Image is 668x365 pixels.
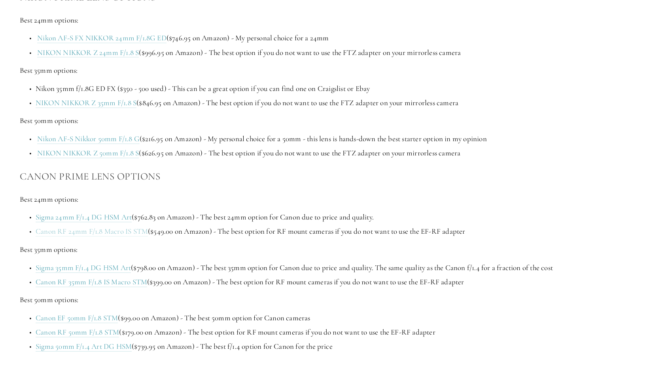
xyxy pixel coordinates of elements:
[37,148,139,158] a: NIKON NIKKOR Z 50mm F/1.8 S
[20,15,648,26] p: Best 24mm options:
[36,33,648,43] p: ($746.95 on Amazon) - My personal choice for a 24mm
[36,327,119,337] a: Canon RF 50mm F/1.8 STM
[36,226,648,237] p: ($549.00 on Amazon) - The best option for RF mount cameras if you do not want to use the EF-RF ad...
[20,65,648,76] p: Best 35mm options:
[20,115,648,126] p: Best 50mm options:
[37,48,139,58] a: NIKON NIKKOR Z 24mm F/1.8 S
[36,327,648,338] p: ($179.00 on Amazon) - The best option for RF mount cameras if you do not want to use the EF-RF ad...
[20,194,648,205] p: Best 24mm options:
[36,212,648,223] p: ($762.83 on Amazon) - The best 24mm option for Canon due to price and quality.
[20,244,648,255] p: Best 35mm options:
[36,227,148,236] a: Canon RF 24mm F/1.8 Macro IS STM
[36,342,132,352] a: Sigma 50mm F/1.4 Art DG HSM
[36,277,648,287] p: ($399.00 on Amazon) - The best option for RF mount cameras if you do not want to use the EF-RF ad...
[36,47,648,58] p: ($996.95 on Amazon) - The best option if you do not want to use the FTZ adapter on your mirrorles...
[36,277,147,287] a: Canon RF 35mm F/1.8 IS Macro STM
[37,33,167,43] a: Nikon AF-S FX NIKKOR 24mm F/1.8G ED
[36,83,648,94] p: Nikon 35mm f/1.8G ED FX ($350 - 500 used) - This can be a great option if you can find one on Cra...
[36,134,648,144] p: ($216.95 on Amazon) - My personal choice for a 50mm - this lens is hands-down the best starter op...
[36,341,648,352] p: ($739.95 on Amazon) - The best f/1.4 option for Canon for the price
[36,98,648,108] p: ($846.95 on Amazon) - The best option if you do not want to use the FTZ adapter on your mirrorles...
[36,212,132,222] a: Sigma 24mm F/1.4 DG HSM Art
[36,263,131,273] a: Sigma 35mm F/1.4 DG HSM Art
[36,313,648,323] p: ($99.00 on Amazon) - The best 50mm option for Canon cameras
[20,168,648,184] h3: Canon Prime Lens Options
[36,98,136,108] a: NIKON NIKKOR Z 35mm F/1.8 S
[20,295,648,305] p: Best 50mm options:
[36,313,118,323] a: Canon EF 50mm F/1.8 STM
[36,263,648,273] p: ($798.00 on Amazon) - The best 35mm option for Canon due to price and quality. The same quality a...
[37,134,140,144] a: Nikon AF-S Nikkor 50mm F/1.8 G
[36,148,648,159] p: ($626.95 on Amazon) - The best option if you do not want to use the FTZ adapter on your mirrorles...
